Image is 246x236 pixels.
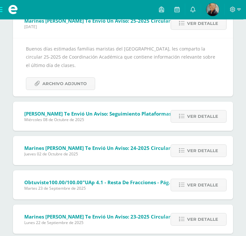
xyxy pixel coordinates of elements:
span: "UAp 4.1 - Resta de fracciones - pág. 22 Kn8" [83,179,190,186]
img: 528cc6df3e74042735e3e4161824ab1b.png [206,3,219,16]
span: 100.00/100.00 [49,179,83,186]
span: [DATE] [24,24,240,30]
span: Archivo Adjunto [42,78,87,90]
span: Ver detalle [187,179,218,191]
span: Marines [PERSON_NAME] te envió un aviso: 23-2025 Circular Académica [24,214,199,220]
span: Ver detalle [187,18,218,30]
span: Jueves 02 de Octubre de 2025 [24,152,240,157]
span: Ver detalle [187,111,218,123]
a: Archivo Adjunto [26,78,95,90]
div: Buenos días estimadas familias maristas del [GEOGRAPHIC_DATA], les comparto la circular 25-2025 d... [26,45,220,90]
span: Ver detalle [187,145,218,157]
span: Marines [PERSON_NAME] te envió un aviso: 24-2025 Circular de Coordinación Académica [24,145,240,152]
span: Marines [PERSON_NAME] te envió un aviso: 25-2025 Circular de Coordinación Académica [24,18,240,24]
span: Lunes 22 de Septiembre de 2025 [24,220,199,226]
span: Ver detalle [187,214,218,226]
